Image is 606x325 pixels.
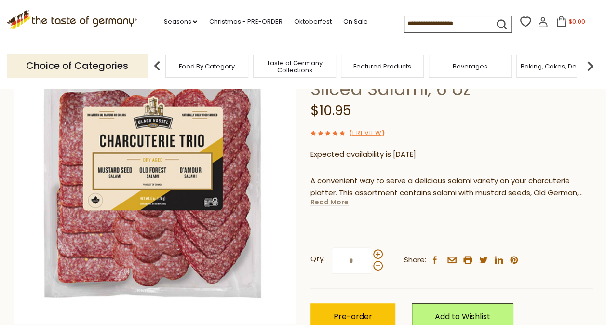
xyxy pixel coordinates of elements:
[179,63,235,70] a: Food By Category
[7,54,148,78] p: Choice of Categories
[294,16,331,27] a: Oktoberfest
[209,16,282,27] a: Christmas - PRE-ORDER
[343,16,367,27] a: On Sale
[310,175,593,199] p: A convenient way to serve a delicious salami variety on your charcuterie platter. This assortment...
[310,253,325,265] strong: Qty:
[334,311,372,322] span: Pre-order
[351,128,381,138] a: 1 Review
[14,42,296,324] img: Black Kassel Charcuterie Trio
[256,59,333,74] a: Taste of Germany Collections
[310,101,351,120] span: $10.95
[453,63,487,70] a: Beverages
[568,17,585,26] span: $0.00
[163,16,197,27] a: Seasons
[332,247,371,274] input: Qty:
[310,56,593,100] h1: Black Kassel "Charcuterie Trio" Sliced Salami, 6 oz
[404,254,426,266] span: Share:
[353,63,411,70] a: Featured Products
[310,149,593,161] p: Expected availability is [DATE]
[521,63,595,70] a: Baking, Cakes, Desserts
[550,16,591,30] button: $0.00
[148,56,167,76] img: previous arrow
[349,128,384,137] span: ( )
[580,56,600,76] img: next arrow
[310,197,349,207] a: Read More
